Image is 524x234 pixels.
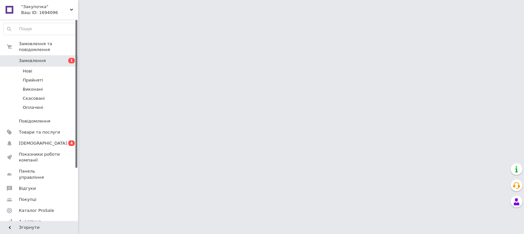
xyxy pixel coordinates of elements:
[19,58,46,64] span: Замовлення
[68,58,75,63] span: 1
[68,140,75,146] span: 4
[23,86,43,92] span: Виконані
[21,10,78,16] div: Ваш ID: 1694096
[23,96,45,101] span: Скасовані
[19,219,41,225] span: Аналітика
[23,105,43,110] span: Оплачені
[19,151,60,163] span: Показники роботи компанії
[21,4,70,10] span: "Закупочка"
[4,23,76,35] input: Пошук
[19,197,36,202] span: Покупці
[19,41,78,53] span: Замовлення та повідомлення
[19,129,60,135] span: Товари та послуги
[19,208,54,214] span: Каталог ProSale
[19,118,50,124] span: Повідомлення
[23,77,43,83] span: Прийняті
[19,168,60,180] span: Панель управління
[19,140,67,146] span: [DEMOGRAPHIC_DATA]
[23,68,32,74] span: Нові
[19,186,36,191] span: Відгуки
